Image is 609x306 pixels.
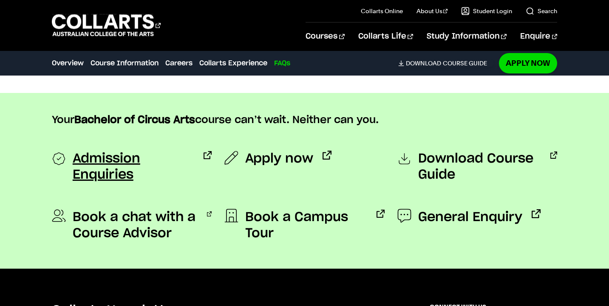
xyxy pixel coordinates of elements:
[397,209,541,225] a: General Enquiry
[418,209,522,225] span: General Enquiry
[358,22,413,51] a: Collarts Life
[416,7,448,15] a: About Us
[398,59,494,67] a: DownloadCourse Guide
[361,7,403,15] a: Collarts Online
[73,151,194,183] span: Admission Enquiries
[245,209,367,241] span: Book a Campus Tour
[199,58,267,68] a: Collarts Experience
[52,58,84,68] a: Overview
[52,13,161,37] div: Go to homepage
[499,53,557,73] a: Apply Now
[306,22,344,51] a: Courses
[74,115,195,125] strong: Bachelor of Circus Arts
[245,151,313,167] span: Apply now
[406,59,441,67] span: Download
[224,151,331,167] a: Apply now
[397,151,557,183] a: Download Course Guide
[520,22,557,51] a: Enquire
[418,151,541,183] span: Download Course Guide
[52,113,557,127] p: Your course can’t wait. Neither can you.
[526,7,557,15] a: Search
[274,58,290,68] a: FAQs
[427,22,507,51] a: Study Information
[73,209,198,241] span: Book a chat with a Course Advisor
[165,58,193,68] a: Careers
[461,7,512,15] a: Student Login
[91,58,159,68] a: Course Information
[224,209,384,241] a: Book a Campus Tour
[52,151,212,183] a: Admission Enquiries
[52,209,212,241] a: Book a chat with a Course Advisor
